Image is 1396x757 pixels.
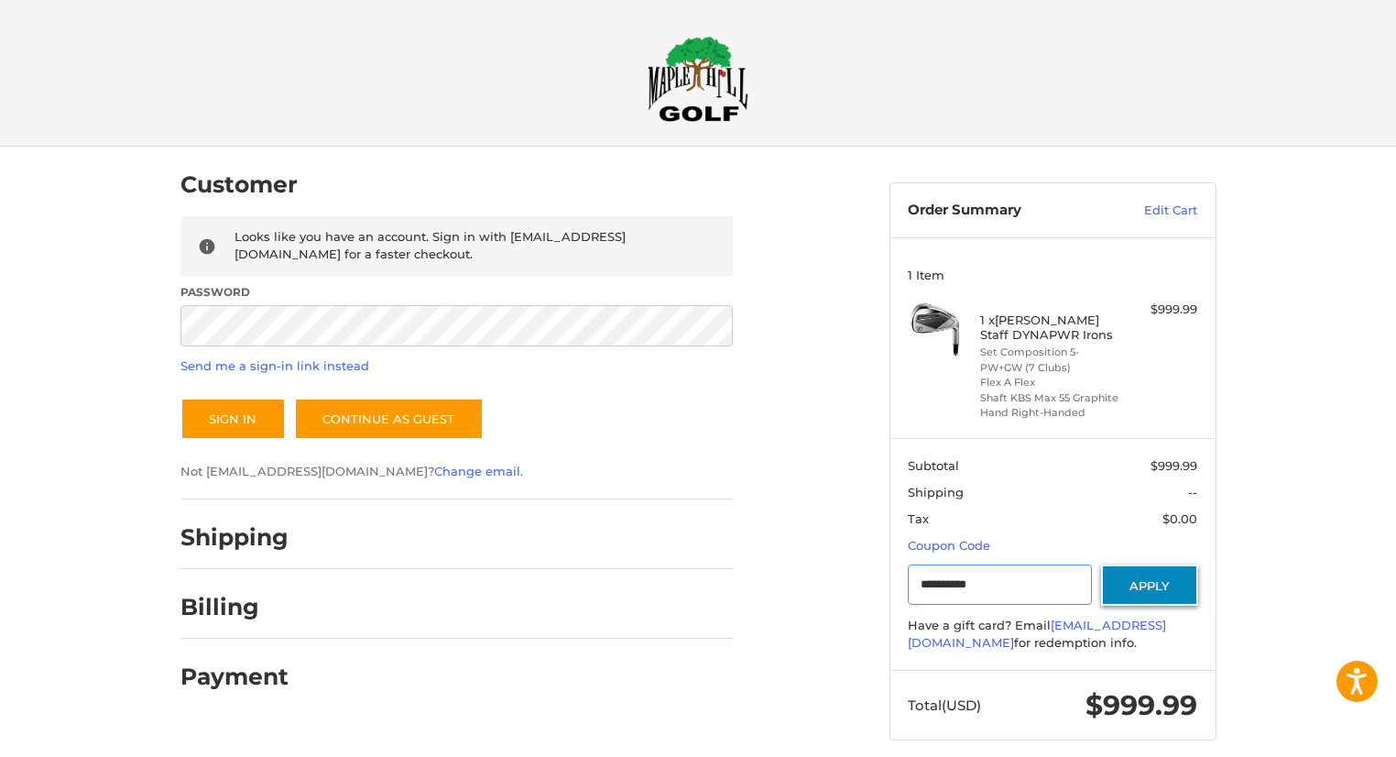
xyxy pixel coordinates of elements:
[908,565,1092,606] input: Gift Certificate or Coupon Code
[648,36,748,122] img: Maple Hill Golf
[294,398,484,440] a: Continue as guest
[180,284,733,301] label: Password
[908,511,929,526] span: Tax
[908,538,990,553] a: Coupon Code
[908,485,964,499] span: Shipping
[180,358,369,373] a: Send me a sign-in link instead
[1101,565,1198,606] button: Apply
[908,202,1105,220] h3: Order Summary
[180,663,289,691] h2: Payment
[908,458,959,473] span: Subtotal
[908,617,1197,653] div: Have a gift card? Email for redemption info.
[180,593,288,621] h2: Billing
[908,697,981,714] span: Total (USD)
[1162,511,1197,526] span: $0.00
[234,229,626,262] span: Looks like you have an account. Sign in with [EMAIL_ADDRESS][DOMAIN_NAME] for a faster checkout.
[980,313,1120,343] h4: 1 x [PERSON_NAME] Staff DYNAPWR Irons
[1151,458,1197,473] span: $999.99
[180,398,286,440] button: Sign In
[1188,485,1197,499] span: --
[180,170,298,199] h2: Customer
[980,405,1120,421] li: Hand Right-Handed
[180,523,289,552] h2: Shipping
[434,464,520,478] a: Change email
[980,375,1120,390] li: Flex A Flex
[980,345,1120,375] li: Set Composition 5-PW+GW (7 Clubs)
[980,390,1120,406] li: Shaft KBS Max 55 Graphite
[1085,688,1197,722] span: $999.99
[1105,202,1197,220] a: Edit Cart
[180,463,733,481] p: Not [EMAIL_ADDRESS][DOMAIN_NAME]? .
[1125,301,1197,319] div: $999.99
[908,268,1197,282] h3: 1 Item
